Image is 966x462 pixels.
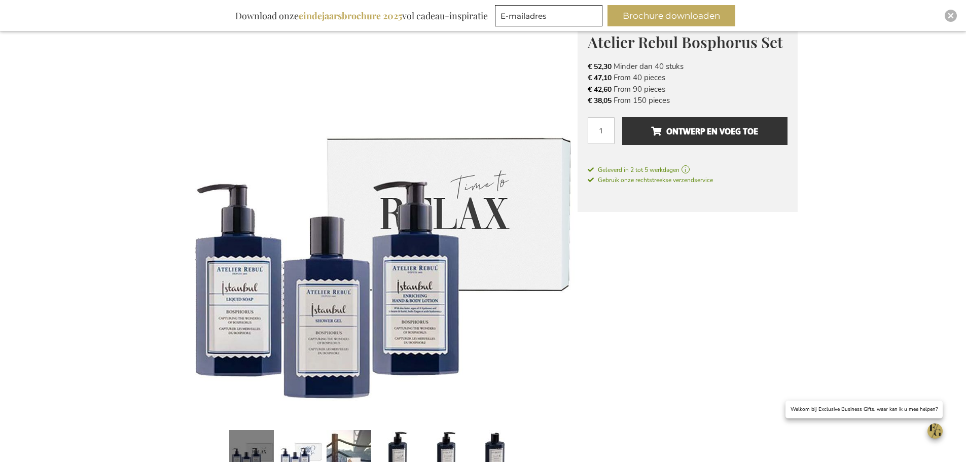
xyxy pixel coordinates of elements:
span: Atelier Rebul Bosphorus Set [588,32,783,52]
div: Close [945,10,957,22]
button: Ontwerp en voeg toe [622,117,787,145]
div: Download onze vol cadeau-inspiratie [231,5,492,26]
button: Brochure downloaden [607,5,735,26]
span: € 47,10 [588,73,612,83]
span: € 38,05 [588,96,612,105]
span: € 52,30 [588,62,612,72]
li: From 40 pieces [588,72,788,83]
span: Ontwerp en voeg toe [651,123,758,139]
a: Geleverd in 2 tot 5 werkdagen [588,165,788,174]
img: Close [948,13,954,19]
form: marketing offers and promotions [495,5,605,29]
a: Gebruik onze rechtstreekse verzendservice [588,174,713,185]
input: E-mailadres [495,5,602,26]
li: From 90 pieces [588,84,788,95]
b: eindejaarsbrochure 2025 [299,10,402,22]
input: Aantal [588,117,615,144]
span: € 42,60 [588,85,612,94]
li: Minder dan 40 stuks [588,61,788,72]
span: Gebruik onze rechtstreekse verzendservice [588,176,713,184]
img: Atelier Rebul Bosphorus Set [169,15,578,423]
li: From 150 pieces [588,95,788,106]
